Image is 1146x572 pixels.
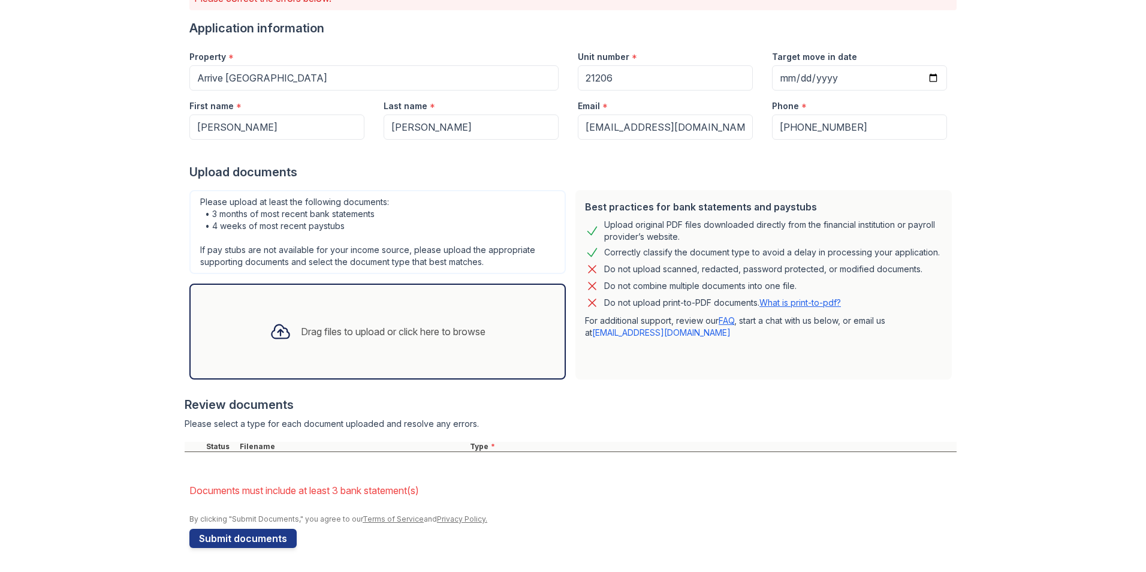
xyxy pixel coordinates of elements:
[437,514,487,523] a: Privacy Policy.
[185,396,957,413] div: Review documents
[604,262,922,276] div: Do not upload scanned, redacted, password protected, or modified documents.
[719,315,734,326] a: FAQ
[301,324,485,339] div: Drag files to upload or click here to browse
[189,164,957,180] div: Upload documents
[578,51,629,63] label: Unit number
[189,478,957,502] li: Documents must include at least 3 bank statement(s)
[592,327,731,338] a: [EMAIL_ADDRESS][DOMAIN_NAME]
[363,514,424,523] a: Terms of Service
[189,529,297,548] button: Submit documents
[237,442,468,451] div: Filename
[189,51,226,63] label: Property
[772,51,857,63] label: Target move in date
[189,100,234,112] label: First name
[585,315,942,339] p: For additional support, review our , start a chat with us below, or email us at
[578,100,600,112] label: Email
[185,418,957,430] div: Please select a type for each document uploaded and resolve any errors.
[585,200,942,214] div: Best practices for bank statements and paystubs
[604,279,797,293] div: Do not combine multiple documents into one file.
[604,219,942,243] div: Upload original PDF files downloaded directly from the financial institution or payroll provider’...
[772,100,799,112] label: Phone
[189,514,957,524] div: By clicking "Submit Documents," you agree to our and
[204,442,237,451] div: Status
[468,442,957,451] div: Type
[189,190,566,274] div: Please upload at least the following documents: • 3 months of most recent bank statements • 4 wee...
[189,20,957,37] div: Application information
[604,245,940,260] div: Correctly classify the document type to avoid a delay in processing your application.
[759,297,841,308] a: What is print-to-pdf?
[384,100,427,112] label: Last name
[604,297,841,309] p: Do not upload print-to-PDF documents.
